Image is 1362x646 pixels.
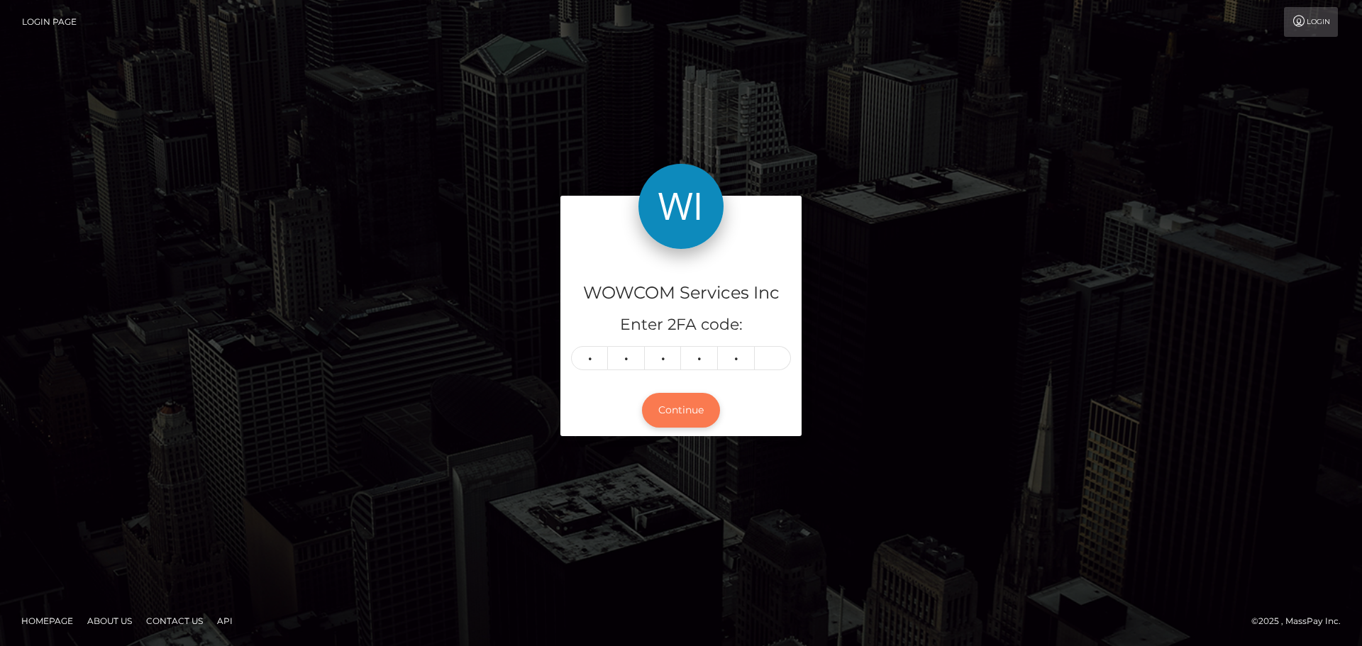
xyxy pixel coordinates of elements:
[571,314,791,336] h5: Enter 2FA code:
[16,610,79,632] a: Homepage
[1251,613,1351,629] div: © 2025 , MassPay Inc.
[22,7,77,37] a: Login Page
[140,610,209,632] a: Contact Us
[82,610,138,632] a: About Us
[211,610,238,632] a: API
[638,164,724,249] img: WOWCOM Services Inc
[1284,7,1338,37] a: Login
[642,393,720,428] button: Continue
[571,281,791,306] h4: WOWCOM Services Inc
